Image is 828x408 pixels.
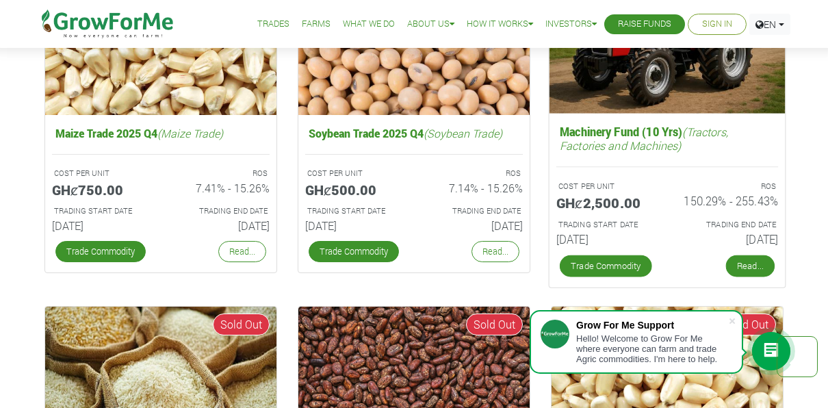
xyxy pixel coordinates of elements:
[173,168,268,179] p: ROS
[54,205,148,217] p: Estimated Trading Start Date
[424,181,523,194] h6: 7.14% - 15.26%
[55,241,146,262] a: Trade Commodity
[680,181,776,192] p: ROS
[556,122,778,155] h5: Machinery Fund (10 Yrs)
[466,314,523,335] span: Sold Out
[171,181,270,194] h6: 7.41% - 15.26%
[719,314,776,335] span: Sold Out
[556,195,657,212] h5: GHȼ2,500.00
[726,255,775,277] a: Read...
[545,17,597,31] a: Investors
[558,219,655,231] p: Estimated Trading Start Date
[407,17,454,31] a: About Us
[426,168,521,179] p: ROS
[576,320,728,331] div: Grow For Me Support
[556,233,657,247] h6: [DATE]
[424,219,523,232] h6: [DATE]
[305,181,404,198] h5: GHȼ500.00
[218,241,266,262] a: Read...
[680,219,776,231] p: Estimated Trading End Date
[173,205,268,217] p: Estimated Trading End Date
[52,181,151,198] h5: GHȼ750.00
[213,314,270,335] span: Sold Out
[309,241,399,262] a: Trade Commodity
[305,123,523,143] h5: Soybean Trade 2025 Q4
[157,126,223,140] i: (Maize Trade)
[618,17,671,31] a: Raise Funds
[307,205,402,217] p: Estimated Trading Start Date
[576,333,728,364] div: Hello! Welcome to Grow For Me where everyone can farm and trade Agric commodities. I'm here to help.
[560,125,728,153] i: (Tractors, Factories and Machines)
[677,195,778,209] h6: 150.29% - 255.43%
[426,205,521,217] p: Estimated Trading End Date
[560,255,652,277] a: Trade Commodity
[702,17,732,31] a: Sign In
[257,17,289,31] a: Trades
[307,168,402,179] p: COST PER UNIT
[52,123,270,143] h5: Maize Trade 2025 Q4
[677,233,778,247] h6: [DATE]
[343,17,395,31] a: What We Do
[52,219,151,232] h6: [DATE]
[467,17,533,31] a: How it Works
[471,241,519,262] a: Read...
[305,219,404,232] h6: [DATE]
[302,17,331,31] a: Farms
[749,14,790,35] a: EN
[171,219,270,232] h6: [DATE]
[424,126,502,140] i: (Soybean Trade)
[558,181,655,192] p: COST PER UNIT
[54,168,148,179] p: COST PER UNIT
